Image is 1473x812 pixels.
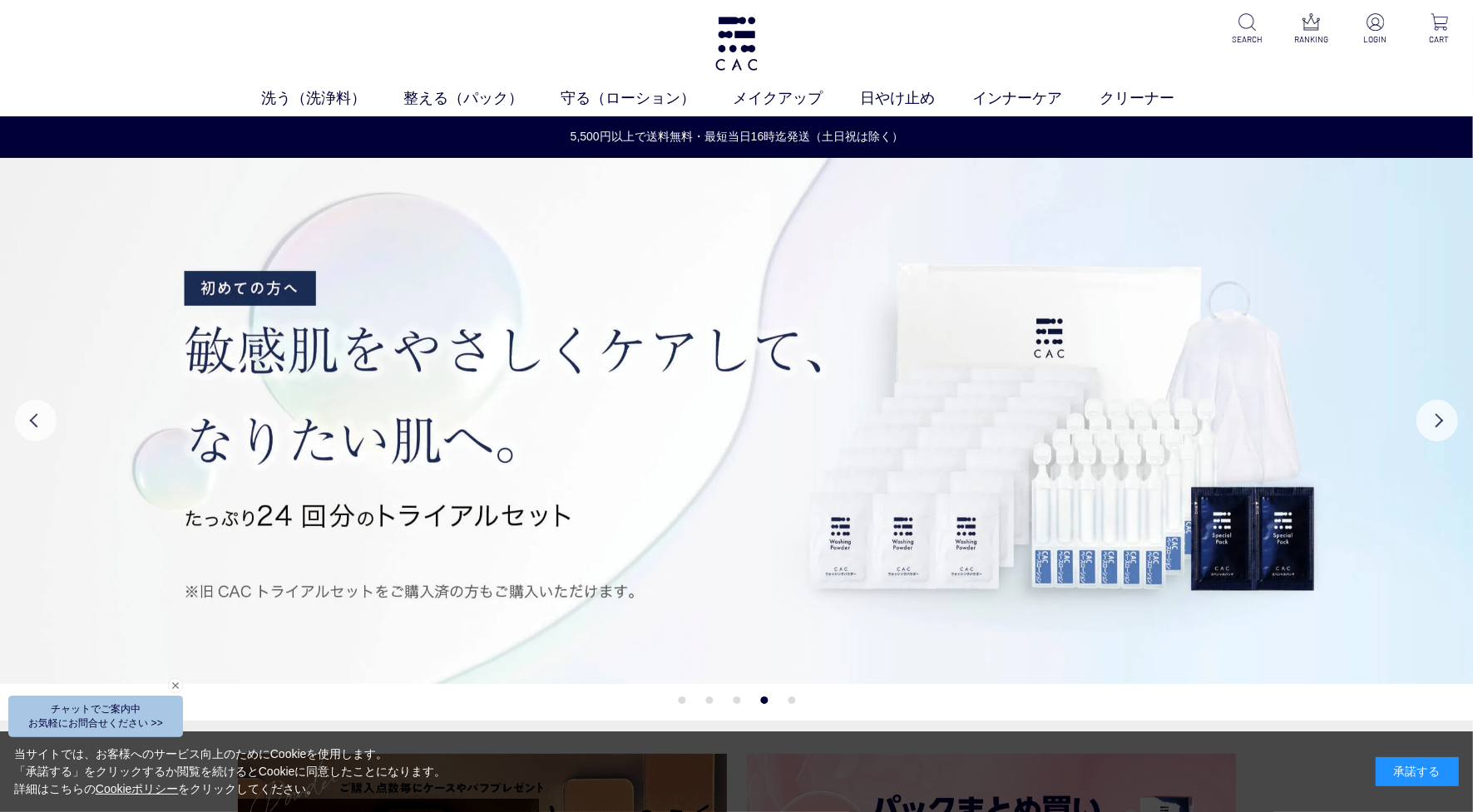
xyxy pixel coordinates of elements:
button: 1 of 5 [678,696,685,704]
button: 2 of 5 [705,696,713,704]
a: クリーナー [1100,87,1212,110]
a: メイクアップ [733,87,860,110]
button: Next [1416,400,1458,441]
button: 5 of 5 [788,696,795,704]
a: RANKING [1291,13,1332,46]
a: CART [1419,13,1460,46]
a: SEARCH [1227,13,1268,46]
div: 承諾する [1376,757,1459,786]
a: 守る（ローション） [561,87,733,110]
button: 4 of 5 [760,696,768,704]
div: 当サイトでは、お客様へのサービス向上のためにCookieを使用します。 「承諾する」をクリックするか閲覧を続けるとCookieに同意したことになります。 詳細はこちらの をクリックしてください。 [14,746,447,798]
a: 洗う（洗浄料） [261,87,403,110]
p: LOGIN [1355,33,1396,46]
button: Previous [15,400,57,441]
a: LOGIN [1355,13,1396,46]
img: logo [713,17,760,71]
a: Cookieポリシー [96,782,179,795]
p: CART [1419,33,1460,46]
a: 5,500円以上で送料無料・最短当日16時迄発送（土日祝は除く） [1,128,1473,145]
a: インナーケア [972,87,1100,110]
a: 整える（パック） [403,87,561,110]
a: 日やけ止め [860,87,972,110]
button: 3 of 5 [733,696,740,704]
p: RANKING [1291,33,1332,46]
p: SEARCH [1227,33,1268,46]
